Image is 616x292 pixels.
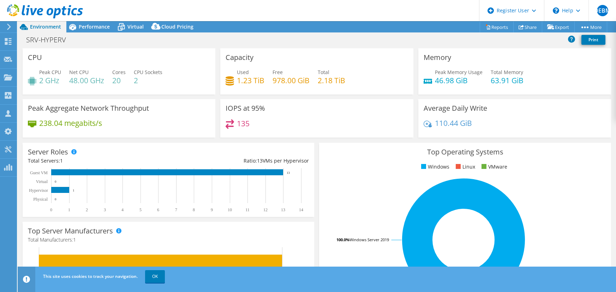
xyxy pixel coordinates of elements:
div: Ratio: VMs per Hypervisor [168,157,309,165]
text: 7 [175,207,177,212]
text: 1 [68,207,70,212]
text: 6 [157,207,159,212]
h3: Top Operating Systems [324,148,605,156]
text: 8 [193,207,195,212]
h4: 48.00 GHz [69,77,104,84]
tspan: 100.0% [336,237,349,242]
tspan: Windows Server 2019 [349,237,389,242]
h4: 238.04 megabits/s [39,119,102,127]
div: Total Servers: [28,157,168,165]
svg: \n [553,7,559,14]
h1: SRV-HYPERV [23,36,77,44]
h4: 978.00 GiB [273,77,310,84]
span: Net CPU [69,69,89,75]
span: Environment [30,23,61,30]
text: 14 [299,207,303,212]
text: Virtual [36,179,48,184]
text: Physical [33,197,48,202]
li: Windows [419,163,449,171]
h3: IOPS at 95% [226,104,265,112]
a: More [574,22,607,32]
span: 1 [60,157,63,164]
span: Peak CPU [39,69,61,75]
a: Share [513,22,542,32]
text: 0 [55,180,56,183]
h4: 1.23 TiB [237,77,264,84]
a: Export [542,22,575,32]
text: 4 [121,207,124,212]
text: 5 [139,207,142,212]
h3: Capacity [226,54,253,61]
text: 13 [281,207,285,212]
text: 10 [228,207,232,212]
span: Total [318,69,329,75]
h3: CPU [28,54,42,61]
span: 13 [257,157,263,164]
h3: Top Server Manufacturers [28,227,113,235]
span: Total Memory [491,69,523,75]
a: Reports [480,22,514,32]
a: OK [145,270,165,283]
h4: 2 [134,77,162,84]
span: DEBM [597,5,608,16]
li: Linux [454,163,475,171]
h4: Total Manufacturers: [28,236,309,244]
text: 0 [55,197,56,201]
h4: 46.98 GiB [435,77,483,84]
text: 12 [263,207,268,212]
text: 11 [245,207,250,212]
h3: Average Daily Write [424,104,487,112]
h3: Peak Aggregate Network Throughput [28,104,149,112]
text: 0 [50,207,52,212]
li: VMware [480,163,507,171]
text: 3 [104,207,106,212]
h4: 63.91 GiB [491,77,524,84]
text: Guest VM [30,170,48,175]
h4: 2.18 TiB [318,77,345,84]
text: Hypervisor [29,188,48,193]
h4: 110.44 GiB [435,119,472,127]
span: CPU Sockets [134,69,162,75]
h3: Memory [424,54,451,61]
h4: 135 [237,120,250,127]
h4: 20 [112,77,126,84]
h3: Server Roles [28,148,68,156]
span: Peak Memory Usage [435,69,483,75]
h4: 2 GHz [39,77,61,84]
a: Print [581,35,605,45]
span: 1 [73,236,76,243]
text: 9 [211,207,213,212]
span: This site uses cookies to track your navigation. [43,273,138,279]
text: 13 [287,171,290,175]
span: Free [273,69,283,75]
span: Virtual [127,23,144,30]
span: Cloud Pricing [161,23,193,30]
span: Cores [112,69,126,75]
span: Performance [79,23,110,30]
span: Used [237,69,249,75]
text: 2 [86,207,88,212]
text: 1 [73,189,74,192]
